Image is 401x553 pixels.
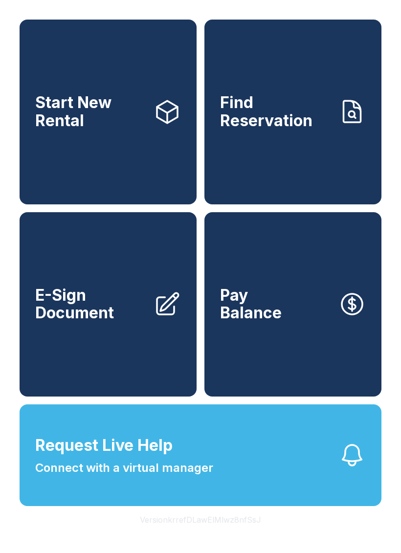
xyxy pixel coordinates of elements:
a: Find Reservation [204,20,381,204]
span: Find Reservation [220,94,331,130]
span: Start New Rental [35,94,146,130]
button: PayBalance [204,212,381,397]
button: VersionkrrefDLawElMlwz8nfSsJ [132,506,269,533]
span: E-Sign Document [35,287,146,322]
a: Start New Rental [20,20,197,204]
span: Request Live Help [35,434,173,457]
span: Pay Balance [220,287,282,322]
button: Request Live HelpConnect with a virtual manager [20,404,381,506]
span: Connect with a virtual manager [35,459,213,477]
a: E-Sign Document [20,212,197,397]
